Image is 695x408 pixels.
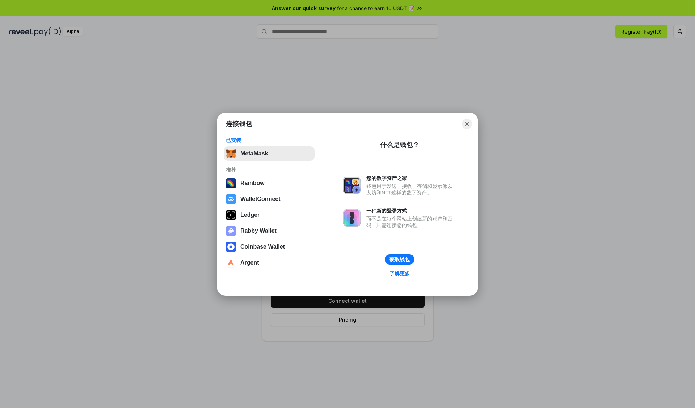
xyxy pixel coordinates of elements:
[224,192,315,206] button: WalletConnect
[366,207,456,214] div: 一种新的登录方式
[366,215,456,228] div: 而不是在每个网站上创建新的账户和密码，只需连接您的钱包。
[385,254,414,265] button: 获取钱包
[226,226,236,236] img: svg+xml,%3Csvg%20xmlns%3D%22http%3A%2F%2Fwww.w3.org%2F2000%2Fsvg%22%20fill%3D%22none%22%20viewBox...
[240,212,260,218] div: Ledger
[240,150,268,157] div: MetaMask
[385,269,414,278] a: 了解更多
[226,194,236,204] img: svg+xml,%3Csvg%20width%3D%2228%22%20height%3D%2228%22%20viewBox%3D%220%200%2028%2028%22%20fill%3D...
[389,256,410,263] div: 获取钱包
[240,259,259,266] div: Argent
[366,175,456,181] div: 您的数字资产之家
[224,224,315,238] button: Rabby Wallet
[226,258,236,268] img: svg+xml,%3Csvg%20width%3D%2228%22%20height%3D%2228%22%20viewBox%3D%220%200%2028%2028%22%20fill%3D...
[226,210,236,220] img: svg+xml,%3Csvg%20xmlns%3D%22http%3A%2F%2Fwww.w3.org%2F2000%2Fsvg%22%20width%3D%2228%22%20height%3...
[343,209,361,227] img: svg+xml,%3Csvg%20xmlns%3D%22http%3A%2F%2Fwww.w3.org%2F2000%2Fsvg%22%20fill%3D%22none%22%20viewBox...
[224,240,315,254] button: Coinbase Wallet
[389,270,410,277] div: 了解更多
[366,183,456,196] div: 钱包用于发送、接收、存储和显示像以太坊和NFT这样的数字资产。
[224,208,315,222] button: Ledger
[240,196,281,202] div: WalletConnect
[226,120,252,128] h1: 连接钱包
[224,255,315,270] button: Argent
[240,228,277,234] div: Rabby Wallet
[240,180,265,186] div: Rainbow
[226,242,236,252] img: svg+xml,%3Csvg%20width%3D%2228%22%20height%3D%2228%22%20viewBox%3D%220%200%2028%2028%22%20fill%3D...
[240,244,285,250] div: Coinbase Wallet
[343,177,361,194] img: svg+xml,%3Csvg%20xmlns%3D%22http%3A%2F%2Fwww.w3.org%2F2000%2Fsvg%22%20fill%3D%22none%22%20viewBox...
[380,141,419,149] div: 什么是钱包？
[226,167,312,173] div: 推荐
[224,146,315,161] button: MetaMask
[462,119,472,129] button: Close
[226,178,236,188] img: svg+xml,%3Csvg%20width%3D%22120%22%20height%3D%22120%22%20viewBox%3D%220%200%20120%20120%22%20fil...
[224,176,315,190] button: Rainbow
[226,149,236,159] img: svg+xml,%3Csvg%20fill%3D%22none%22%20height%3D%2233%22%20viewBox%3D%220%200%2035%2033%22%20width%...
[226,137,312,143] div: 已安装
